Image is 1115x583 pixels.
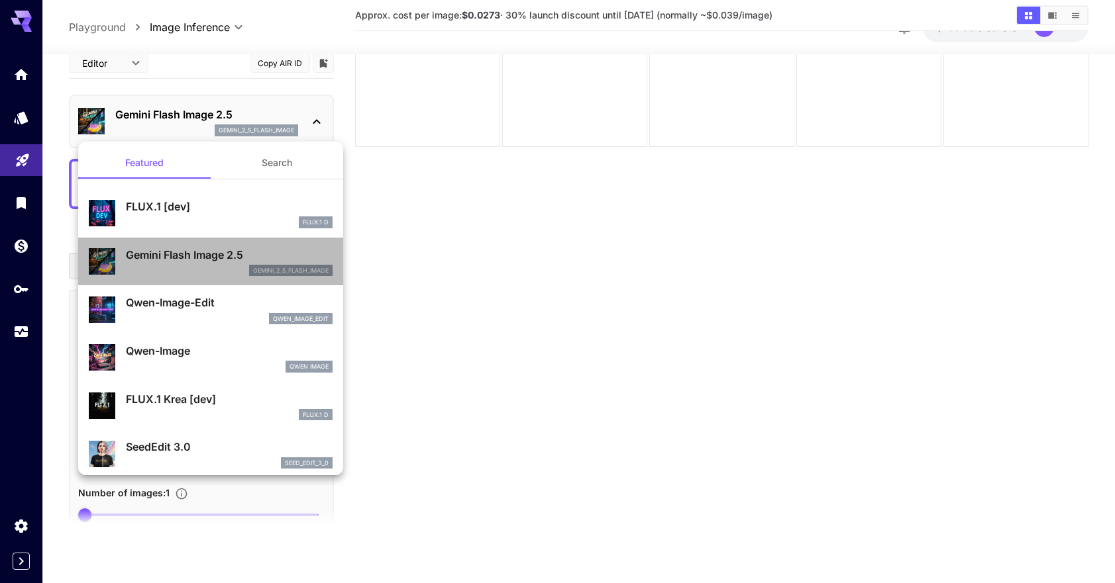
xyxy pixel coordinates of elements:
div: SeedEdit 3.0seed_edit_3_0 [89,433,333,474]
p: FLUX.1 Krea [dev] [126,391,333,407]
div: FLUX.1 [dev]FLUX.1 D [89,193,333,234]
p: FLUX.1 D [303,218,329,227]
p: FLUX.1 D [303,410,329,420]
p: Gemini Flash Image 2.5 [126,247,333,263]
p: Qwen-Image [126,343,333,359]
button: Featured [78,147,211,179]
div: Gemini Flash Image 2.5gemini_2_5_flash_image [89,242,333,282]
div: Qwen-Image-Editqwen_image_edit [89,289,333,330]
p: SeedEdit 3.0 [126,439,333,455]
div: Qwen-ImageQwen Image [89,337,333,378]
p: Qwen-Image-Edit [126,294,333,310]
p: FLUX.1 [dev] [126,199,333,214]
p: qwen_image_edit [273,314,329,324]
p: Qwen Image [290,362,329,371]
div: FLUX.1 Krea [dev]FLUX.1 D [89,386,333,426]
p: seed_edit_3_0 [285,459,329,468]
button: Search [211,147,343,179]
p: gemini_2_5_flash_image [253,266,329,275]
